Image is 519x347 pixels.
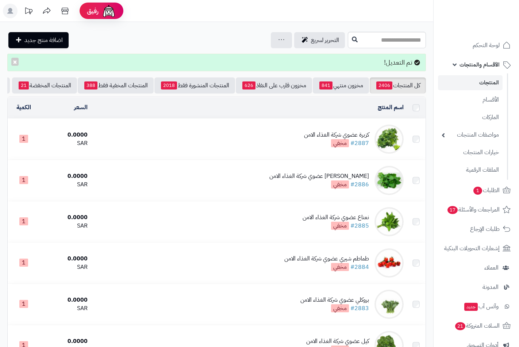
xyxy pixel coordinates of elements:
a: لوحة التحكم [438,37,515,54]
a: وآتس آبجديد [438,298,515,315]
span: 1 [473,187,482,195]
a: إشعارات التحويلات البنكية [438,240,515,257]
a: العملاء [438,259,515,277]
img: طماطم شيري عضوي شركة الغذاء الامن [374,248,404,278]
a: #2886 [350,180,369,189]
a: #2885 [350,221,369,230]
span: جديد [464,303,478,311]
span: اضافة منتج جديد [24,36,63,45]
a: الكمية [16,103,31,112]
a: تحديثات المنصة [19,4,38,20]
div: 0.0000 [42,131,88,139]
span: 21 [19,81,29,89]
a: المنتجات المخفية فقط388 [78,77,154,94]
span: 21 [455,322,465,330]
span: لوحة التحكم [473,40,500,50]
span: إشعارات التحويلات البنكية [444,243,500,253]
span: المراجعات والأسئلة [447,205,500,215]
span: مخفي [331,304,349,312]
div: طماطم شيري عضوي شركة الغذاء الامن [284,255,369,263]
a: مخزون منتهي841 [313,77,369,94]
span: الأقسام والمنتجات [460,60,500,70]
a: #2884 [350,263,369,271]
span: مخفي [331,222,349,230]
a: اسم المنتج [378,103,404,112]
span: الطلبات [473,185,500,195]
span: المدونة [483,282,499,292]
img: جرجير عضوي شركة الغذاء الامن [374,166,404,195]
a: المنتجات المخفضة21 [12,77,77,94]
a: كل المنتجات2406 [370,77,426,94]
a: الماركات [438,110,503,125]
div: 0.0000 [42,337,88,346]
div: تم التعديل! [7,54,426,71]
a: مخزون قارب على النفاذ626 [236,77,312,94]
span: 626 [242,81,255,89]
span: 1 [19,217,28,225]
span: طلبات الإرجاع [470,224,500,234]
a: #2887 [350,139,369,148]
a: طلبات الإرجاع [438,220,515,238]
span: 841 [319,81,332,89]
span: مخفي [331,180,349,188]
span: العملاء [484,263,499,273]
a: الملفات الرقمية [438,162,503,178]
span: 2018 [161,81,177,89]
span: 388 [84,81,97,89]
div: 0.0000 [42,255,88,263]
div: SAR [42,139,88,148]
span: 2406 [376,81,392,89]
a: المدونة [438,278,515,296]
a: مواصفات المنتجات [438,127,503,143]
span: السلات المتروكة [454,321,500,331]
a: الأقسام [438,92,503,108]
img: نعناع عضوي شركة الغذاء الامن [374,207,404,236]
img: كزبرة عضوي شركة الغذاء الامن [374,125,404,154]
span: 1 [19,176,28,184]
a: اضافة منتج جديد [8,32,69,48]
div: بروكلي عضوي شركة الغذاء الامن [300,296,369,304]
span: مخفي [331,263,349,271]
span: 1 [19,259,28,267]
a: الطلبات1 [438,182,515,199]
a: المراجعات والأسئلة17 [438,201,515,218]
div: SAR [42,304,88,313]
div: 0.0000 [42,172,88,180]
span: التحرير لسريع [311,36,339,45]
a: خيارات المنتجات [438,145,503,160]
div: كزبرة عضوي شركة الغذاء الامن [304,131,369,139]
a: التحرير لسريع [294,32,345,48]
div: 0.0000 [42,213,88,222]
img: logo-2.png [469,19,512,34]
img: ai-face.png [101,4,116,18]
div: SAR [42,263,88,271]
div: نعناع عضوي شركة الغذاء الامن [303,213,369,222]
div: 0.0000 [42,296,88,304]
a: السعر [74,103,88,112]
a: المنتجات المنشورة فقط2018 [154,77,235,94]
a: #2883 [350,304,369,313]
span: 1 [19,135,28,143]
div: كيل عضوي شركة الغذاء الامن [306,337,369,346]
button: × [11,58,19,66]
span: وآتس آب [464,301,499,312]
a: المنتجات [438,75,503,90]
span: 17 [447,206,458,214]
div: SAR [42,180,88,189]
span: رفيق [87,7,99,15]
img: بروكلي عضوي شركة الغذاء الامن [374,290,404,319]
div: SAR [42,222,88,230]
div: [PERSON_NAME] عضوي شركة الغذاء الامن [269,172,369,180]
span: مخفي [331,139,349,147]
span: 1 [19,300,28,308]
a: السلات المتروكة21 [438,317,515,335]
